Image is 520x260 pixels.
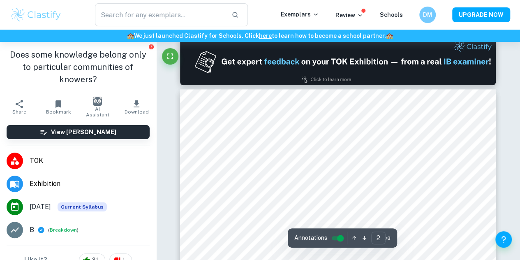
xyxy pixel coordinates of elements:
span: / 8 [386,234,391,242]
p: Exemplars [281,10,319,19]
img: Ad [180,38,496,85]
button: AI Assistant [78,95,117,118]
span: [DATE] [30,202,51,212]
img: Clastify logo [10,7,62,23]
p: Review [335,11,363,20]
h6: DM [423,10,432,19]
button: Help and Feedback [495,231,512,248]
div: This exemplar is based on the current syllabus. Feel free to refer to it for inspiration/ideas wh... [58,202,107,211]
button: View [PERSON_NAME] [7,125,150,139]
span: Exhibition [30,179,150,189]
button: Download [117,95,156,118]
span: AI Assistant [83,106,112,118]
button: Fullscreen [162,48,178,65]
img: AI Assistant [93,97,102,106]
button: UPGRADE NOW [452,7,510,22]
span: TOK [30,156,150,166]
span: ( ) [48,226,79,234]
button: Report issue [148,44,155,50]
span: 🏫 [386,32,393,39]
input: Search for any exemplars... [95,3,225,26]
button: Bookmark [39,95,78,118]
span: Download [125,109,149,115]
span: Bookmark [46,109,71,115]
p: B [30,225,34,235]
h6: View [PERSON_NAME] [51,128,116,137]
a: here [259,32,272,39]
button: DM [419,7,436,23]
span: Annotations [294,234,327,242]
span: Share [12,109,26,115]
h6: We just launched Clastify for Schools. Click to learn how to become a school partner. [2,31,518,40]
span: Current Syllabus [58,202,107,211]
button: Breakdown [50,226,77,234]
a: Schools [380,12,403,18]
h1: Does some knowledge belong only to particular communities of knowers? [7,49,150,86]
span: 🏫 [127,32,134,39]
